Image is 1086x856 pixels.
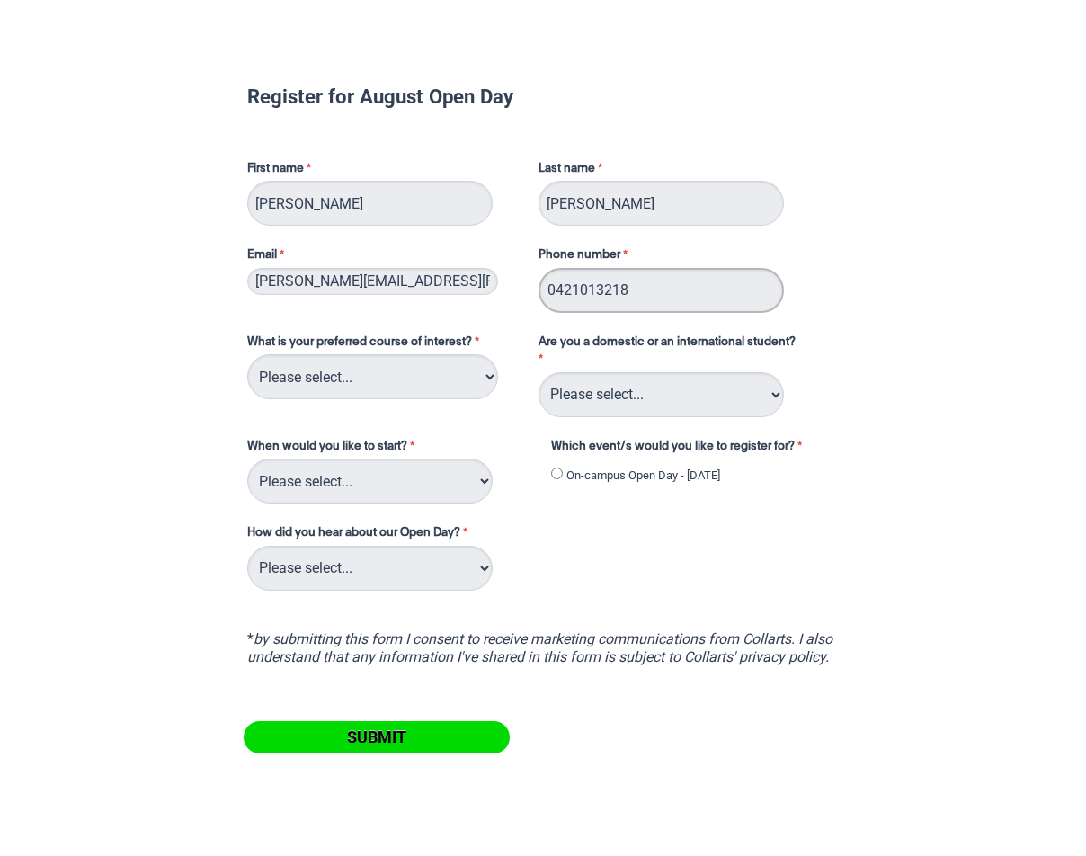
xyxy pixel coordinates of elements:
[247,87,839,105] h1: Register for August Open Day
[244,721,510,753] input: Submit
[566,467,720,485] label: On-campus Open Day - [DATE]
[247,246,521,268] label: Email
[247,438,533,459] label: When would you like to start?
[539,181,784,226] input: Last name
[247,459,493,504] select: When would you like to start?
[539,372,784,417] select: Are you a domestic or an international student?
[247,546,493,591] select: How did you hear about our Open Day?
[539,268,784,313] input: Phone number
[539,160,607,182] label: Last name
[247,354,498,399] select: What is your preferred course of interest?
[247,268,498,295] input: Email
[551,438,824,459] label: Which event/s would you like to register for?
[247,160,521,182] label: First name
[247,630,832,665] i: by submitting this form I consent to receive marketing communications from Collarts. I also under...
[247,334,521,355] label: What is your preferred course of interest?
[247,181,493,226] input: First name
[539,246,632,268] label: Phone number
[247,524,472,546] label: How did you hear about our Open Day?
[539,336,796,348] span: Are you a domestic or an international student?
